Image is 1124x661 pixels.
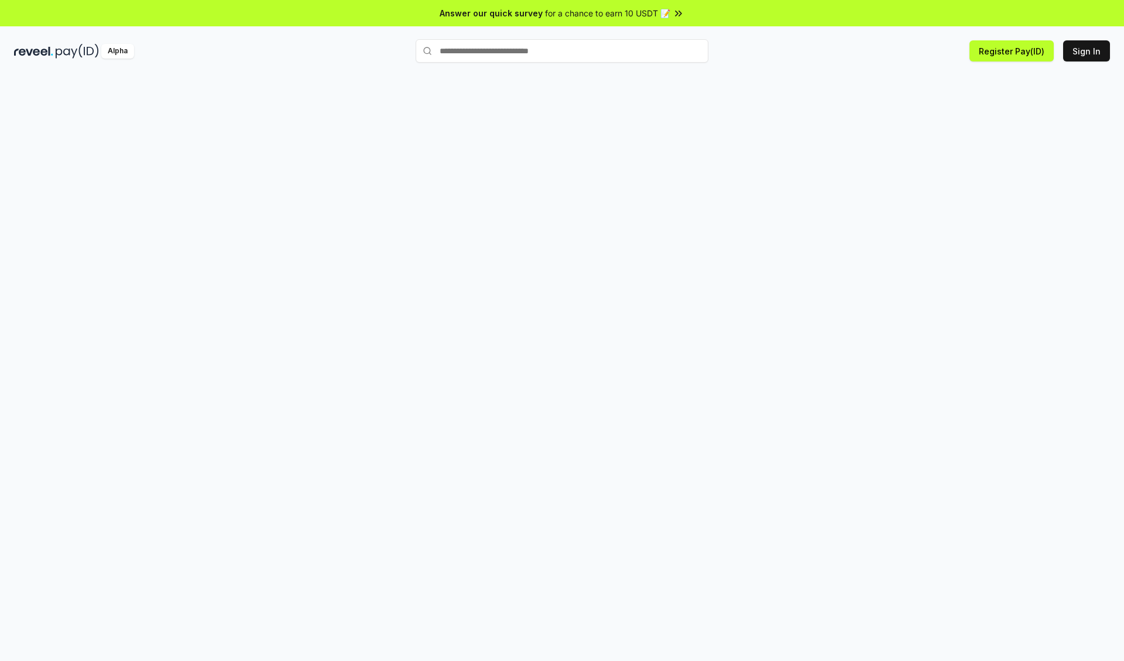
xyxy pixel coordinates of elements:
span: for a chance to earn 10 USDT 📝 [545,7,670,19]
div: Alpha [101,44,134,59]
img: pay_id [56,44,99,59]
span: Answer our quick survey [440,7,543,19]
button: Register Pay(ID) [969,40,1054,61]
img: reveel_dark [14,44,53,59]
button: Sign In [1063,40,1110,61]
